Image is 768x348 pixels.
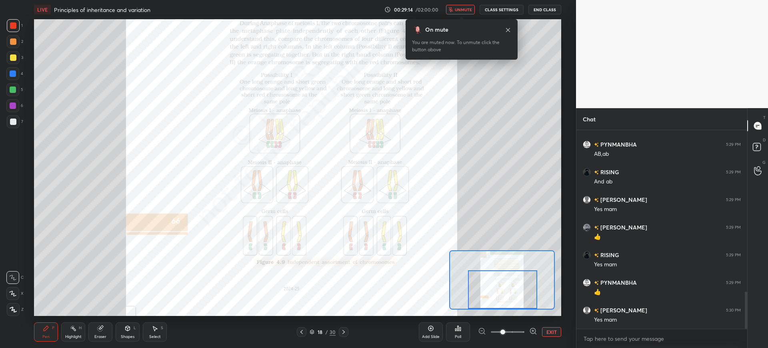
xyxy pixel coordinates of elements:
h6: PYNMANBHA [599,278,637,287]
img: no-rating-badge.077c3623.svg [594,308,599,313]
img: no-rating-badge.077c3623.svg [594,170,599,175]
h4: Principles of inheritance and variation [54,6,150,14]
div: 👍 [594,233,741,241]
div: 18 [316,330,324,334]
div: Poll [455,335,461,339]
div: 5:30 PM [726,308,741,313]
div: Add Slide [422,335,440,339]
div: L [134,326,136,330]
div: 3 [7,51,23,64]
img: 7292a0dde1b54107b73d6991e3d87172.jpg [583,251,591,259]
div: Highlight [65,335,82,339]
button: unmute [446,5,475,14]
h6: RISING [599,168,619,176]
span: unmute [455,7,472,12]
img: no-rating-badge.077c3623.svg [594,198,599,202]
p: G [762,159,766,165]
div: Z [7,303,24,316]
img: 7292a0dde1b54107b73d6991e3d87172.jpg [583,168,591,176]
div: Eraser [94,335,106,339]
div: 5:29 PM [726,253,741,257]
div: 5 [6,83,23,96]
img: no-rating-badge.077c3623.svg [594,225,599,230]
div: 4 [6,67,23,80]
div: H [79,326,82,330]
div: Pen [42,335,50,339]
img: no-rating-badge.077c3623.svg [594,281,599,285]
h6: RISING [599,251,619,259]
div: Yes mam [594,205,741,213]
div: X [6,287,24,300]
div: 5:29 PM [726,280,741,285]
div: AB,ab [594,150,741,158]
h6: [PERSON_NAME] [599,306,647,314]
img: 1bae4821f9204ec8aa2a3ed3c9ca926c.jpg [583,223,591,231]
div: 2 [7,35,23,48]
button: End Class [528,5,561,14]
div: LIVE [34,5,51,14]
div: C [6,271,24,284]
img: 22b34a7aa657474a8eac76be24a0c250.jpg [583,279,591,287]
div: 6 [6,99,23,112]
div: / [326,330,328,334]
img: default.png [583,196,591,204]
div: You are muted now. To unmute click the button above [412,39,511,53]
div: 5:29 PM [726,142,741,147]
div: 7 [7,115,23,128]
img: no-rating-badge.077c3623.svg [594,143,599,147]
div: 5:29 PM [726,170,741,175]
button: EXIT [542,327,561,337]
h6: PYNMANBHA [599,140,637,149]
h6: [PERSON_NAME] [599,223,647,231]
div: On mute [425,26,448,34]
div: And ab [594,178,741,186]
div: P [52,326,54,330]
div: 5:29 PM [726,225,741,230]
div: 1 [7,19,23,32]
p: Chat [576,109,602,130]
h6: [PERSON_NAME] [599,195,647,204]
div: grid [576,130,747,329]
div: 5:29 PM [726,197,741,202]
div: S [161,326,163,330]
div: Yes mam [594,316,741,324]
img: default.png [583,306,591,314]
div: 30 [330,328,336,336]
div: 👍 [594,288,741,296]
button: CLASS SETTINGS [480,5,524,14]
img: no-rating-badge.077c3623.svg [594,253,599,257]
img: 22b34a7aa657474a8eac76be24a0c250.jpg [583,141,591,149]
p: D [763,137,766,143]
div: Shapes [121,335,134,339]
div: Yes mam [594,261,741,269]
p: T [763,115,766,121]
div: Select [149,335,161,339]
